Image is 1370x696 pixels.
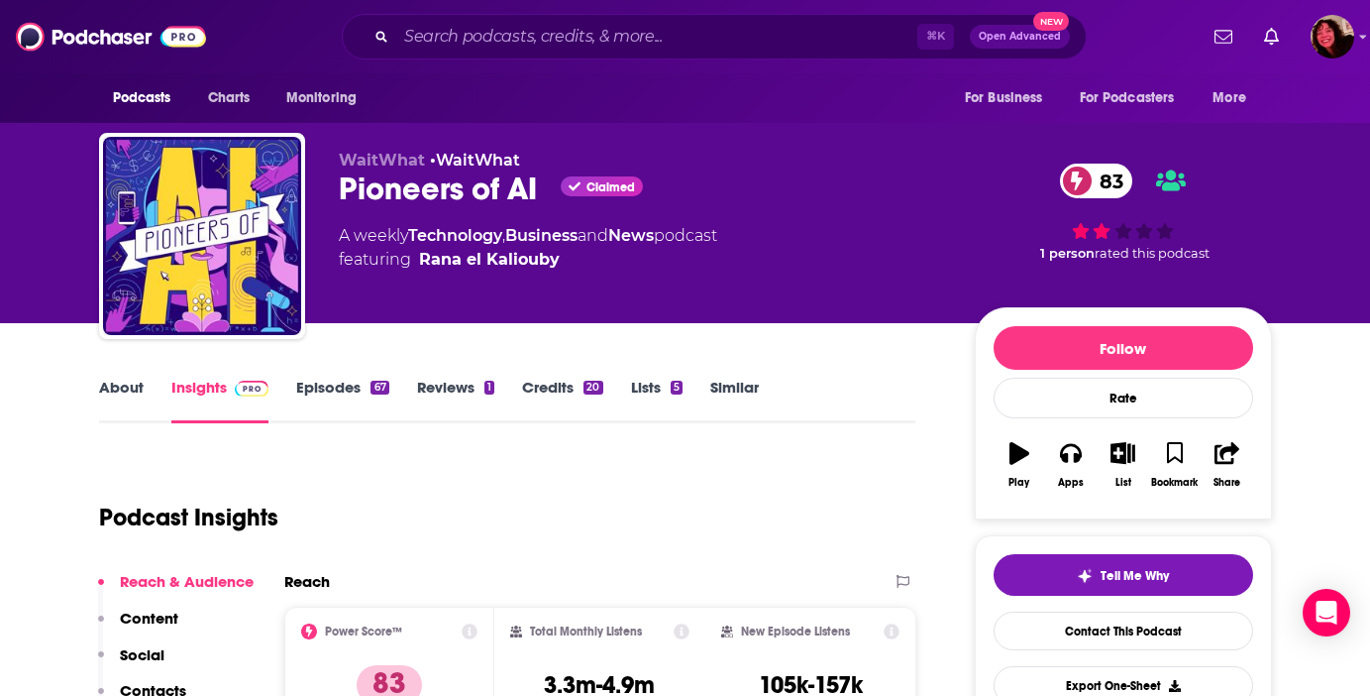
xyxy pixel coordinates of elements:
img: tell me why sparkle [1077,568,1093,584]
button: Social [98,645,164,682]
a: About [99,378,144,423]
span: Monitoring [286,84,357,112]
div: Apps [1058,477,1084,489]
span: More [1212,84,1246,112]
h1: Podcast Insights [99,503,278,532]
div: A weekly podcast [339,224,717,272]
img: Pioneers of AI [103,137,301,335]
span: WaitWhat [339,151,425,170]
h2: Power Score™ [325,625,402,638]
div: 5 [671,381,683,395]
a: News [608,226,654,245]
span: rated this podcast [1095,246,1210,261]
button: Open AdvancedNew [970,25,1070,49]
button: Apps [1045,429,1097,501]
button: Reach & Audience [98,572,254,609]
a: Rana el Kaliouby [419,248,560,272]
span: Logged in as Kathryn-Musilek [1311,15,1354,58]
button: Content [98,609,178,645]
a: Similar [710,378,759,423]
h2: New Episode Listens [741,625,850,638]
button: open menu [951,79,1068,117]
span: Claimed [586,182,635,192]
img: User Profile [1311,15,1354,58]
span: 83 [1080,164,1133,198]
span: and [578,226,608,245]
span: 1 person [1040,246,1095,261]
a: Charts [195,79,263,117]
a: Technology [408,226,502,245]
p: Content [120,609,178,628]
div: Play [1008,477,1029,489]
span: Tell Me Why [1101,568,1169,584]
span: Open Advanced [979,32,1061,42]
a: 83 [1060,164,1133,198]
a: Show notifications dropdown [1207,20,1240,54]
button: Bookmark [1149,429,1201,501]
div: List [1115,477,1131,489]
button: Share [1201,429,1252,501]
h2: Reach [284,572,330,591]
a: Episodes67 [296,378,388,423]
button: Play [994,429,1045,501]
div: 1 [484,381,494,395]
button: tell me why sparkleTell Me Why [994,554,1253,596]
div: 83 1 personrated this podcast [975,151,1272,274]
div: Search podcasts, credits, & more... [342,14,1087,59]
a: Business [505,226,578,245]
input: Search podcasts, credits, & more... [396,21,917,53]
p: Reach & Audience [120,572,254,591]
button: open menu [272,79,382,117]
button: open menu [1067,79,1204,117]
span: Podcasts [113,84,171,112]
img: Podchaser - Follow, Share and Rate Podcasts [16,18,206,56]
span: Charts [208,84,251,112]
span: ⌘ K [917,24,954,50]
div: 67 [370,381,388,395]
div: Bookmark [1151,477,1198,489]
span: For Business [965,84,1043,112]
button: Show profile menu [1311,15,1354,58]
span: • [430,151,520,170]
button: Follow [994,326,1253,370]
a: Credits20 [522,378,602,423]
h2: Total Monthly Listens [530,625,642,638]
div: Open Intercom Messenger [1303,589,1350,637]
div: Share [1213,477,1240,489]
p: Social [120,645,164,664]
a: Contact This Podcast [994,612,1253,650]
span: featuring [339,248,717,272]
a: Show notifications dropdown [1256,20,1287,54]
img: Podchaser Pro [235,381,269,397]
div: 20 [583,381,602,395]
button: List [1097,429,1148,501]
a: Lists5 [631,378,683,423]
a: Reviews1 [417,378,494,423]
div: Rate [994,378,1253,418]
a: WaitWhat [436,151,520,170]
span: New [1033,12,1069,31]
span: For Podcasters [1080,84,1175,112]
button: open menu [1199,79,1271,117]
a: InsightsPodchaser Pro [171,378,269,423]
button: open menu [99,79,197,117]
span: , [502,226,505,245]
